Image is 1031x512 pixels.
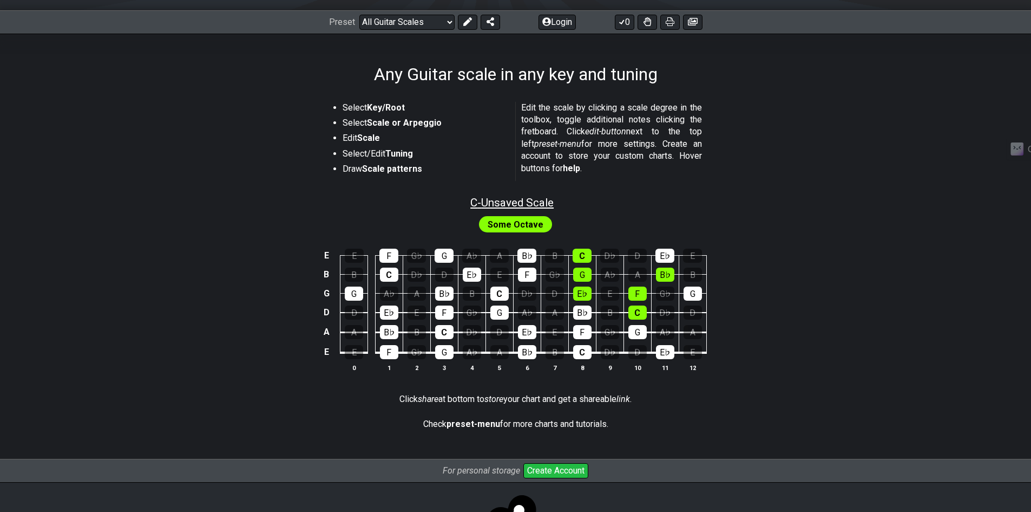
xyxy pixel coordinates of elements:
em: store [484,394,503,404]
div: E [345,345,363,359]
button: Toggle Dexterity for all fretkits [638,15,657,30]
div: D [490,325,509,339]
div: C [628,306,647,320]
div: E [684,345,702,359]
div: D [684,306,702,320]
div: G♭ [463,306,481,320]
li: Draw [343,163,508,178]
div: D♭ [463,325,481,339]
p: Edit the scale by clicking a scale degree in the toolbox, toggle additional notes clicking the fr... [521,102,702,174]
div: A [546,306,564,320]
button: Login [539,15,576,30]
li: Edit [343,132,508,147]
i: For personal storage [443,465,520,476]
div: B♭ [380,325,398,339]
div: D [628,249,647,263]
th: 10 [623,362,651,373]
div: B [408,325,426,339]
p: Click at bottom to your chart and get a shareable . [399,393,632,405]
em: preset-menu [534,139,581,149]
button: Edit Preset [458,15,477,30]
span: C - Unsaved Scale [470,196,554,209]
div: E♭ [656,345,674,359]
td: E [320,247,333,265]
div: A♭ [518,306,536,320]
button: Print [660,15,680,30]
div: D♭ [656,306,674,320]
div: G [684,287,702,301]
th: 3 [430,362,458,373]
div: B♭ [518,345,536,359]
th: 11 [651,362,679,373]
th: 7 [541,362,568,373]
div: A♭ [656,325,674,339]
div: A [684,325,702,339]
th: 8 [568,362,596,373]
div: E [683,249,702,263]
li: Select/Edit [343,148,508,163]
div: B [684,268,702,282]
th: 6 [513,362,541,373]
strong: Scale patterns [362,164,422,174]
strong: Scale or Arpeggio [367,118,442,128]
div: G♭ [546,268,564,282]
div: G [345,287,363,301]
td: A [320,322,333,342]
div: C [490,287,509,301]
div: C [435,325,454,339]
div: E♭ [463,268,481,282]
p: Check for more charts and tutorials. [423,418,608,430]
div: F [573,325,592,339]
div: B [463,287,481,301]
div: E [601,287,619,301]
div: B [546,345,564,359]
strong: preset-menu [446,419,500,429]
div: E♭ [573,287,592,301]
div: F [628,287,647,301]
div: D [628,345,647,359]
button: Create image [683,15,702,30]
div: D [345,306,363,320]
div: B [545,249,564,263]
button: 0 [615,15,634,30]
th: 0 [340,362,368,373]
div: B [601,306,619,320]
td: D [320,303,333,322]
div: C [573,249,592,263]
th: 12 [679,362,706,373]
div: E♭ [380,306,398,320]
div: D♭ [600,249,619,263]
div: F [435,306,454,320]
div: G [573,268,592,282]
strong: Scale [357,133,380,143]
div: A♭ [462,249,481,263]
button: Share Preset [481,15,500,30]
div: E [546,325,564,339]
div: G♭ [407,249,426,263]
div: D♭ [408,268,426,282]
div: B♭ [435,287,454,301]
div: D♭ [601,345,619,359]
th: 9 [596,362,623,373]
div: F [380,345,398,359]
em: edit-button [585,126,626,137]
div: A [490,249,509,263]
div: A [628,268,647,282]
th: 5 [485,362,513,373]
div: E♭ [518,325,536,339]
div: B♭ [573,306,592,320]
strong: Key/Root [367,102,405,113]
div: D [435,268,454,282]
select: Preset [359,15,455,30]
div: E♭ [655,249,674,263]
div: D [546,287,564,301]
div: E [490,268,509,282]
div: A [345,325,363,339]
div: E [408,306,426,320]
div: F [518,268,536,282]
div: F [379,249,398,263]
h1: Any Guitar scale in any key and tuning [374,64,658,85]
td: B [320,265,333,284]
div: G♭ [408,345,426,359]
th: 4 [458,362,485,373]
